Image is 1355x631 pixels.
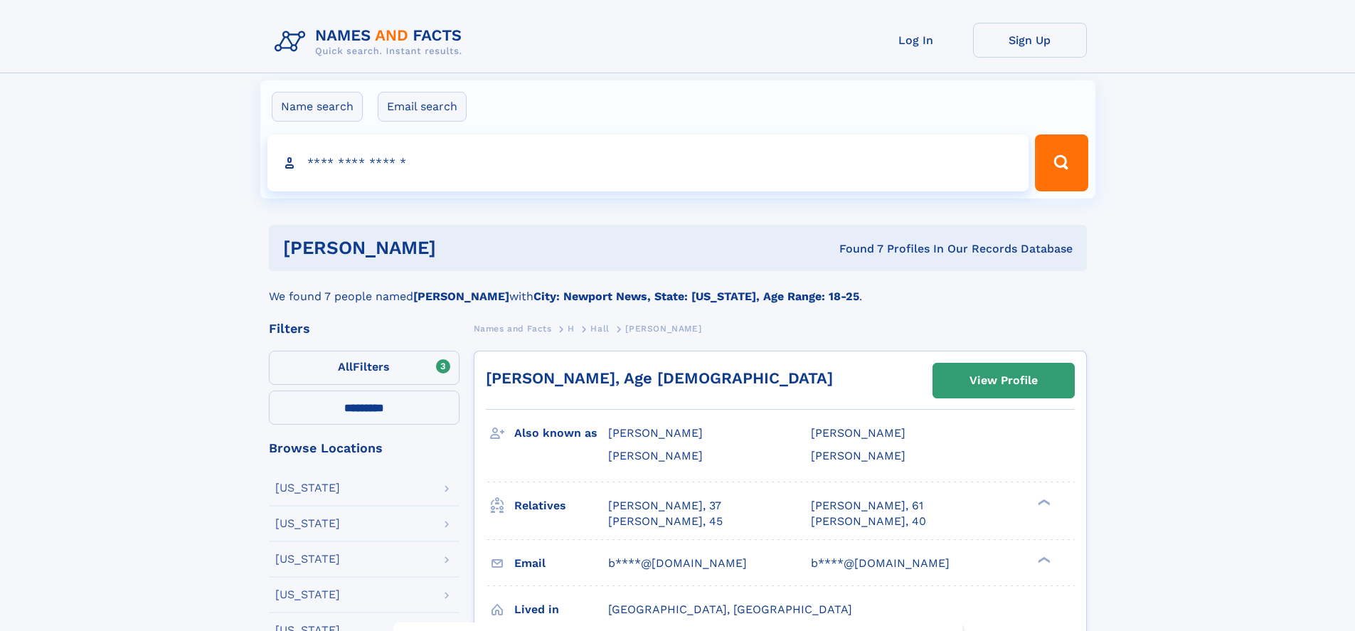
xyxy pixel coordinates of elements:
div: View Profile [969,364,1038,397]
b: City: Newport News, State: [US_STATE], Age Range: 18-25 [533,290,859,303]
a: View Profile [933,364,1074,398]
span: [GEOGRAPHIC_DATA], [GEOGRAPHIC_DATA] [608,603,852,616]
a: Hall [590,319,609,337]
a: H [568,319,575,337]
a: Log In [859,23,973,58]
a: [PERSON_NAME], 40 [811,514,926,529]
span: [PERSON_NAME] [625,324,701,334]
a: Names and Facts [474,319,552,337]
a: [PERSON_NAME], 45 [608,514,723,529]
label: Name search [272,92,363,122]
h3: Lived in [514,598,608,622]
div: ❯ [1034,555,1051,564]
span: [PERSON_NAME] [811,449,905,462]
label: Email search [378,92,467,122]
div: [US_STATE] [275,553,340,565]
div: We found 7 people named with . [269,271,1087,305]
a: [PERSON_NAME], 61 [811,498,923,514]
a: [PERSON_NAME], Age [DEMOGRAPHIC_DATA] [486,369,833,387]
span: Hall [590,324,609,334]
span: [PERSON_NAME] [608,449,703,462]
div: Filters [269,322,459,335]
div: ❯ [1034,497,1051,507]
a: [PERSON_NAME], 37 [608,498,721,514]
button: Search Button [1035,134,1088,191]
img: Logo Names and Facts [269,23,474,61]
h3: Email [514,551,608,576]
div: [US_STATE] [275,589,340,600]
span: All [338,360,353,373]
h3: Relatives [514,494,608,518]
div: Browse Locations [269,442,459,455]
div: [US_STATE] [275,518,340,529]
b: [PERSON_NAME] [413,290,509,303]
input: search input [267,134,1029,191]
h3: Also known as [514,421,608,445]
div: [US_STATE] [275,482,340,494]
span: [PERSON_NAME] [811,426,905,440]
span: H [568,324,575,334]
a: Sign Up [973,23,1087,58]
h1: [PERSON_NAME] [283,239,638,257]
span: [PERSON_NAME] [608,426,703,440]
div: Found 7 Profiles In Our Records Database [637,241,1073,257]
label: Filters [269,351,459,385]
